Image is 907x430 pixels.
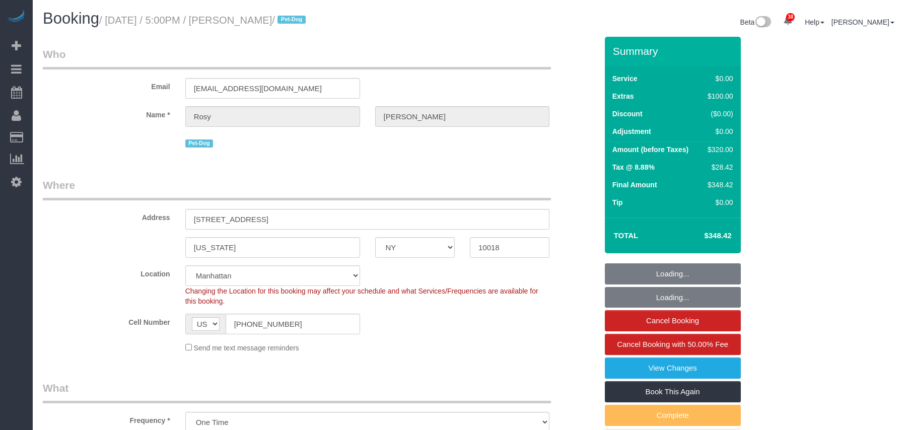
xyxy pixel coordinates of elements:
[185,287,538,305] span: Changing the Location for this booking may affect your schedule and what Services/Frequencies are...
[674,232,731,240] h4: $348.42
[375,106,550,127] input: Last Name
[35,78,178,92] label: Email
[612,74,638,84] label: Service
[612,109,643,119] label: Discount
[831,18,894,26] a: [PERSON_NAME]
[704,126,733,136] div: $0.00
[43,381,551,403] legend: What
[612,162,655,172] label: Tax @ 8.88%
[35,265,178,279] label: Location
[740,18,772,26] a: Beta
[754,16,771,29] img: New interface
[605,381,741,402] a: Book This Again
[277,16,305,24] span: Pet-Dog
[612,126,651,136] label: Adjustment
[704,162,733,172] div: $28.42
[43,47,551,69] legend: Who
[185,237,360,258] input: City
[185,106,360,127] input: First Name
[43,10,99,27] span: Booking
[704,109,733,119] div: ($0.00)
[704,91,733,101] div: $100.00
[226,314,360,334] input: Cell Number
[194,344,299,352] span: Send me text message reminders
[6,10,26,24] img: Automaid Logo
[470,237,549,258] input: Zip Code
[605,310,741,331] a: Cancel Booking
[99,15,309,26] small: / [DATE] / 5:00PM / [PERSON_NAME]
[612,197,623,207] label: Tip
[805,18,824,26] a: Help
[185,78,360,99] input: Email
[35,412,178,425] label: Frequency *
[35,209,178,223] label: Address
[617,340,728,348] span: Cancel Booking with 50.00% Fee
[185,139,213,148] span: Pet-Dog
[612,145,688,155] label: Amount (before Taxes)
[605,334,741,355] a: Cancel Booking with 50.00% Fee
[786,13,795,21] span: 38
[704,197,733,207] div: $0.00
[35,314,178,327] label: Cell Number
[612,180,657,190] label: Final Amount
[35,106,178,120] label: Name *
[614,231,639,240] strong: Total
[704,74,733,84] div: $0.00
[605,357,741,379] a: View Changes
[778,10,798,32] a: 38
[613,45,736,57] h3: Summary
[612,91,634,101] label: Extras
[43,178,551,200] legend: Where
[704,180,733,190] div: $348.42
[272,15,309,26] span: /
[704,145,733,155] div: $320.00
